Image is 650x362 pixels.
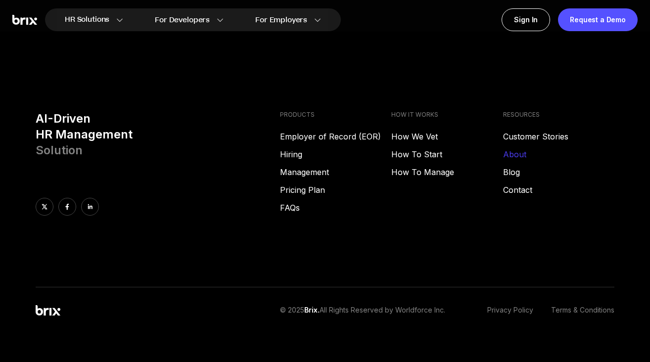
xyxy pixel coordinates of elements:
[255,15,307,25] span: For Employers
[36,143,83,157] span: Solution
[155,15,210,25] span: For Developers
[503,131,614,142] a: Customer Stories
[280,131,391,142] a: Employer of Record (EOR)
[391,148,503,160] a: How To Start
[280,202,391,214] a: FAQs
[551,305,614,316] a: Terms & Conditions
[65,12,109,28] span: HR Solutions
[391,166,503,178] a: How To Manage
[503,166,614,178] a: Blog
[12,15,37,25] img: Brix Logo
[280,148,391,160] a: Hiring
[280,305,445,316] p: © 2025 All Rights Reserved by Worldforce Inc.
[36,111,272,158] h3: AI-Driven HR Management
[558,8,638,31] a: Request a Demo
[391,111,503,119] h4: HOW IT WORKS
[391,131,503,142] a: How We Vet
[280,111,391,119] h4: PRODUCTS
[487,305,533,316] a: Privacy Policy
[503,148,614,160] a: About
[503,184,614,196] a: Contact
[503,111,614,119] h4: RESOURCES
[502,8,550,31] a: Sign In
[280,166,391,178] a: Management
[36,305,60,316] img: Brix Logo
[280,184,391,196] a: Pricing Plan
[304,306,320,314] span: Brix.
